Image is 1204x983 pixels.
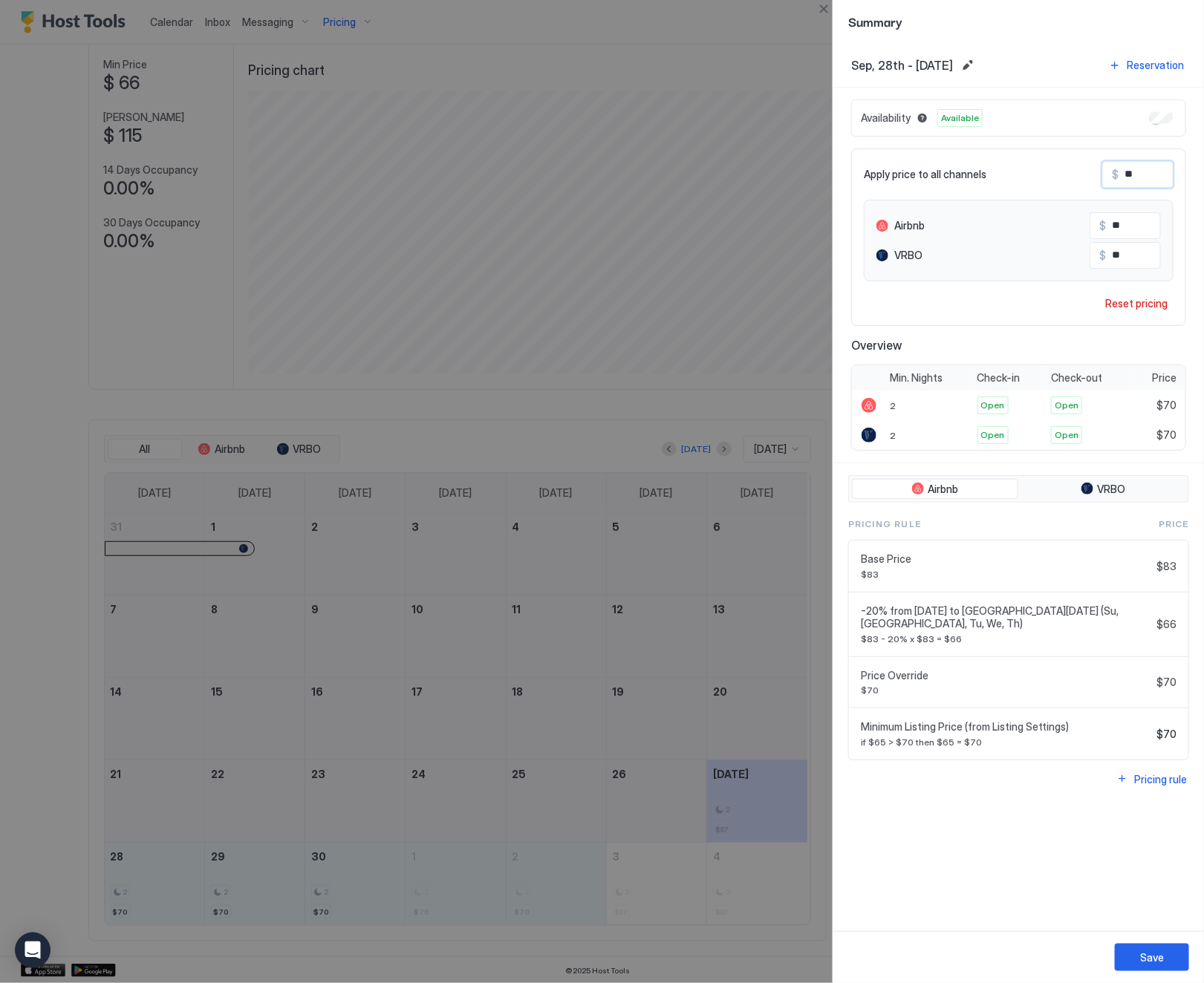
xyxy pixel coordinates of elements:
button: Pricing rule [1114,769,1189,789]
span: Available [941,111,979,125]
span: Minimum Listing Price (from Listing Settings) [861,720,1151,734]
span: Check-in [977,371,1021,385]
span: Airbnb [894,219,925,232]
span: $70 [1156,428,1177,442]
span: Open [981,399,1005,412]
span: $ [1112,168,1119,181]
span: Open [981,428,1005,442]
span: $70 [861,685,1151,696]
div: Save [1140,950,1164,965]
span: VRBO [894,249,922,262]
span: Min. Nights [890,371,943,385]
div: Reservation [1127,57,1184,73]
span: 2 [890,400,896,411]
button: Airbnb [852,479,1018,500]
div: Reset pricing [1105,295,1168,311]
span: $70 [1156,676,1177,689]
span: Availability [861,111,911,125]
div: tab-group [848,475,1189,503]
span: $ [1099,249,1106,262]
span: 2 [890,430,896,441]
span: $66 [1156,618,1177,631]
span: Overview [851,338,1186,353]
button: Blocked dates override all pricing rules and remain unavailable until manually unblocked [914,109,931,127]
button: Edit date range [959,56,977,74]
button: Reset pricing [1099,293,1174,313]
span: Airbnb [928,483,959,496]
span: Open [1055,428,1078,442]
button: VRBO [1021,479,1185,500]
span: $70 [1156,728,1177,741]
span: Base Price [861,552,1151,566]
button: Save [1115,944,1189,971]
span: $83 - 20% x $83 = $66 [861,633,1151,644]
span: Open [1055,399,1078,412]
div: Open Intercom Messenger [15,933,51,968]
span: $83 [861,569,1151,580]
span: $70 [1156,399,1177,412]
span: $ [1099,219,1106,232]
span: if $65 > $70 then $65 = $70 [861,737,1151,748]
span: Check-out [1051,371,1102,385]
span: Pricing Rule [848,517,921,531]
span: Price [1152,371,1177,385]
span: Price [1159,517,1189,531]
div: Pricing rule [1134,771,1187,787]
span: $83 [1156,560,1177,573]
span: Apply price to all channels [864,168,986,181]
span: Price Override [861,669,1151,682]
span: VRBO [1098,483,1126,496]
button: Reservation [1107,55,1186,75]
span: Summary [848,12,1189,30]
span: -20% from [DATE] to [GEOGRAPHIC_DATA][DATE] (Su, [GEOGRAPHIC_DATA], Tu, We, Th) [861,604,1151,630]
span: Sep, 28th - [DATE] [851,58,953,73]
